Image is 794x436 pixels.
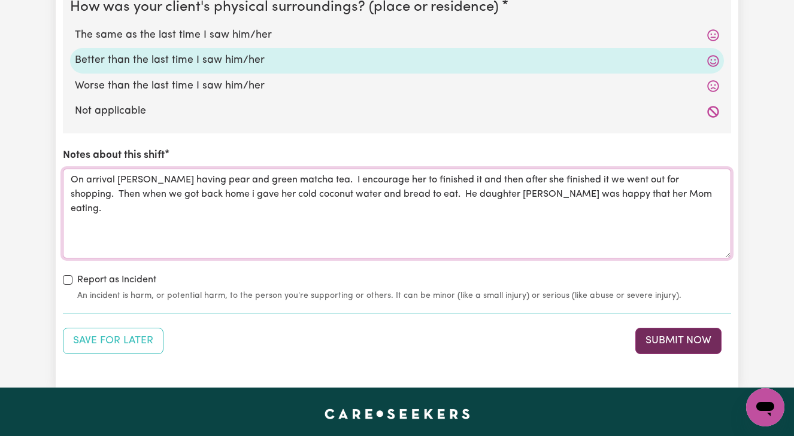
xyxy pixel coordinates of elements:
button: Submit your job report [635,328,722,354]
label: Better than the last time I saw him/her [75,53,719,68]
label: Notes about this shift [63,148,165,163]
label: Worse than the last time I saw him/her [75,78,719,94]
a: Careseekers home page [325,409,470,419]
textarea: On arrival [PERSON_NAME] having pear and green matcha tea. I encourage her to finished it and the... [63,169,731,258]
label: Report as Incident [77,273,156,287]
label: The same as the last time I saw him/her [75,28,719,43]
button: Save your job report [63,328,163,354]
iframe: Button to launch messaging window [746,388,784,426]
small: An incident is harm, or potential harm, to the person you're supporting or others. It can be mino... [77,289,731,302]
label: Not applicable [75,103,719,119]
